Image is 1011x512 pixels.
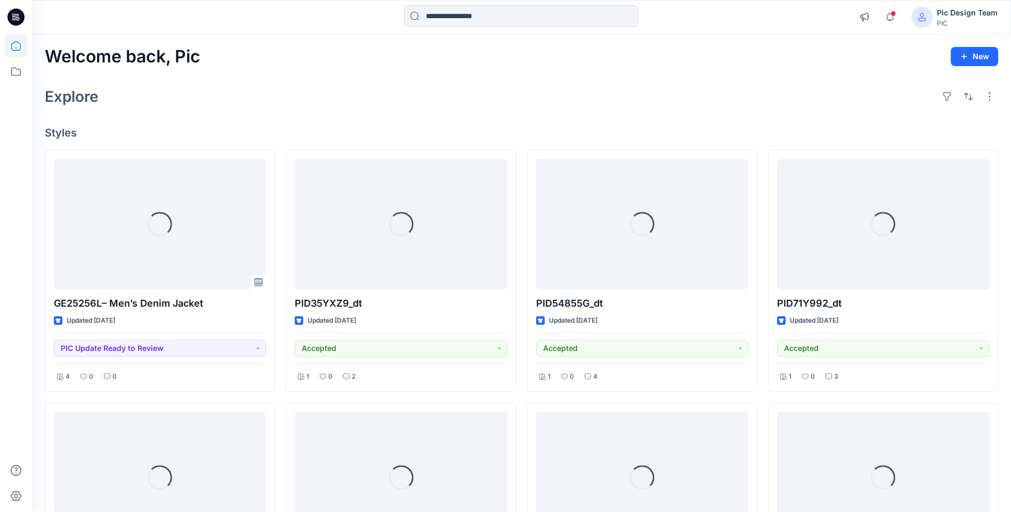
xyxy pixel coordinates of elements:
[45,126,998,139] h4: Styles
[328,371,333,382] p: 0
[295,296,507,311] p: PID35YXZ9_dt
[811,371,815,382] p: 0
[918,13,926,21] svg: avatar
[89,371,93,382] p: 0
[54,296,266,311] p: GE25256L– Men’s Denim Jacket
[352,371,355,382] p: 2
[593,371,597,382] p: 4
[67,315,115,326] p: Updated [DATE]
[45,47,200,67] h2: Welcome back, Pic
[951,47,998,66] button: New
[45,88,99,105] h2: Explore
[548,371,551,382] p: 1
[536,296,748,311] p: PID54855G_dt
[549,315,597,326] p: Updated [DATE]
[306,371,309,382] p: 1
[66,371,70,382] p: 4
[937,19,998,27] div: PIC
[937,6,998,19] div: Pic Design Team
[834,371,838,382] p: 3
[308,315,356,326] p: Updated [DATE]
[789,371,791,382] p: 1
[570,371,574,382] p: 0
[790,315,838,326] p: Updated [DATE]
[777,296,989,311] p: PID71Y992_dt
[112,371,117,382] p: 0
